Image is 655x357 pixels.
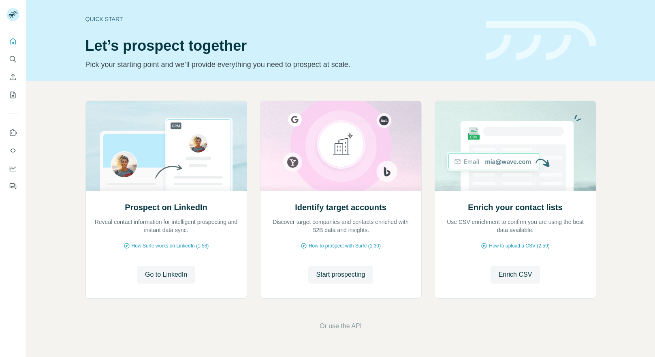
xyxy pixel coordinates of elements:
img: Identify target accounts [260,101,422,191]
button: Or use the API [320,321,362,331]
button: My lists [6,88,19,102]
h2: Prospect on LinkedIn [125,202,207,213]
button: Quick start [6,34,19,49]
button: Start prospecting [308,266,373,284]
img: banner [486,21,596,60]
button: Use Surfe API [6,143,19,158]
p: Pick your starting point and we’ll provide everything you need to prospect at scale. [85,59,476,70]
span: How Surfe works on LinkedIn (1:58) [132,242,209,249]
img: Prospect on LinkedIn [85,101,247,191]
span: Start prospecting [316,270,365,280]
p: Reveal contact information for intelligent prospecting and instant data sync. [94,218,239,234]
div: Quick start [85,15,476,23]
p: Discover target companies and contacts enriched with B2B data and insights. [269,218,413,234]
p: Use CSV enrichment to confirm you are using the best data available. [443,218,588,234]
h1: Let’s prospect together [85,38,476,54]
button: Enrich CSV [491,266,540,284]
button: Go to LinkedIn [137,266,195,284]
span: How to prospect with Surfe (1:30) [309,242,381,249]
h2: Enrich your contact lists [468,202,562,213]
button: Dashboard [6,161,19,176]
img: Enrich your contact lists [435,101,596,191]
button: Feedback [6,179,19,194]
button: Search [6,52,19,67]
button: Enrich CSV [6,70,19,84]
button: Use Surfe on LinkedIn [6,125,19,140]
h2: Identify target accounts [295,202,386,213]
span: Enrich CSV [499,270,532,280]
span: How to upload a CSV (2:59) [489,242,549,249]
span: Go to LinkedIn [145,270,187,280]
